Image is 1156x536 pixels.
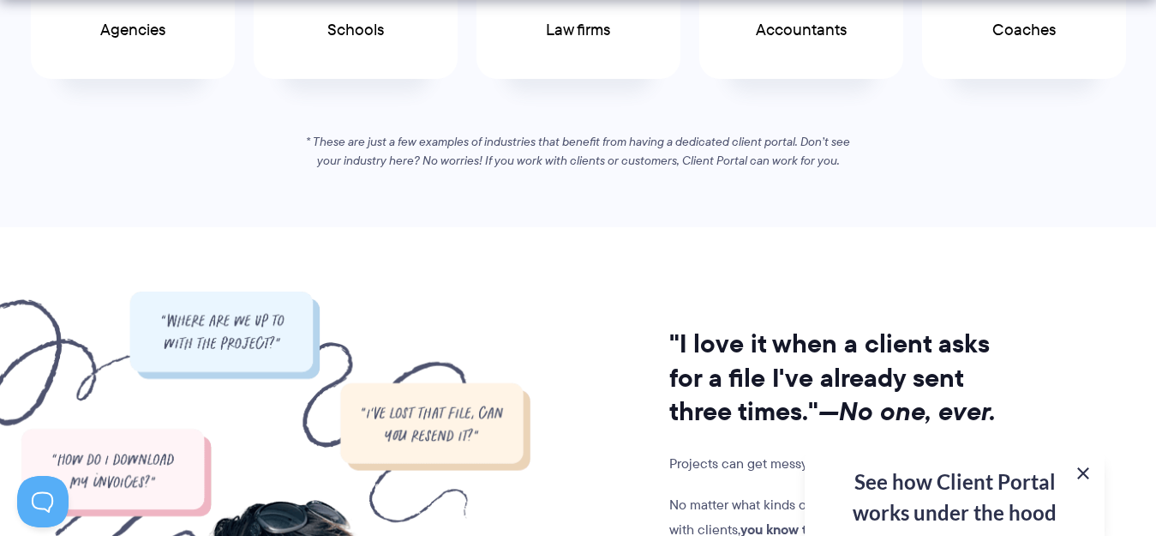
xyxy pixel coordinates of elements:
span: Accountants [756,21,847,39]
iframe: Toggle Customer Support [17,476,69,527]
span: Schools [327,21,384,39]
p: Projects can get messy. [669,452,1019,476]
h2: "I love it when a client asks for a file I've already sent three times." [669,327,1019,430]
span: Coaches [992,21,1056,39]
span: Law firms [546,21,610,39]
em: * These are just a few examples of industries that benefit from having a dedicated client portal.... [306,133,850,169]
span: Agencies [100,21,165,39]
i: —No one, ever. [818,392,996,431]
